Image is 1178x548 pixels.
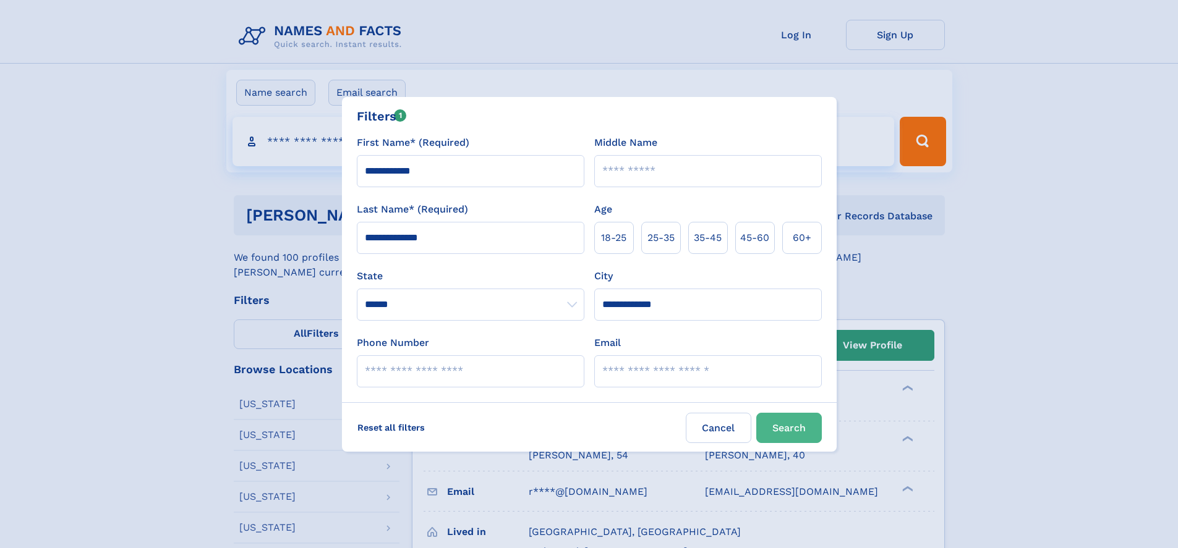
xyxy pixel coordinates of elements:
[357,135,469,150] label: First Name* (Required)
[594,135,657,150] label: Middle Name
[694,230,722,245] span: 35‑45
[357,269,584,284] label: State
[594,269,613,284] label: City
[357,107,407,125] div: Filters
[594,335,621,350] label: Email
[756,413,822,443] button: Search
[647,230,675,245] span: 25‑35
[357,202,468,217] label: Last Name* (Required)
[594,202,612,217] label: Age
[357,335,429,350] label: Phone Number
[349,413,433,442] label: Reset all filters
[601,230,626,245] span: 18‑25
[793,230,811,245] span: 60+
[740,230,769,245] span: 45‑60
[686,413,751,443] label: Cancel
